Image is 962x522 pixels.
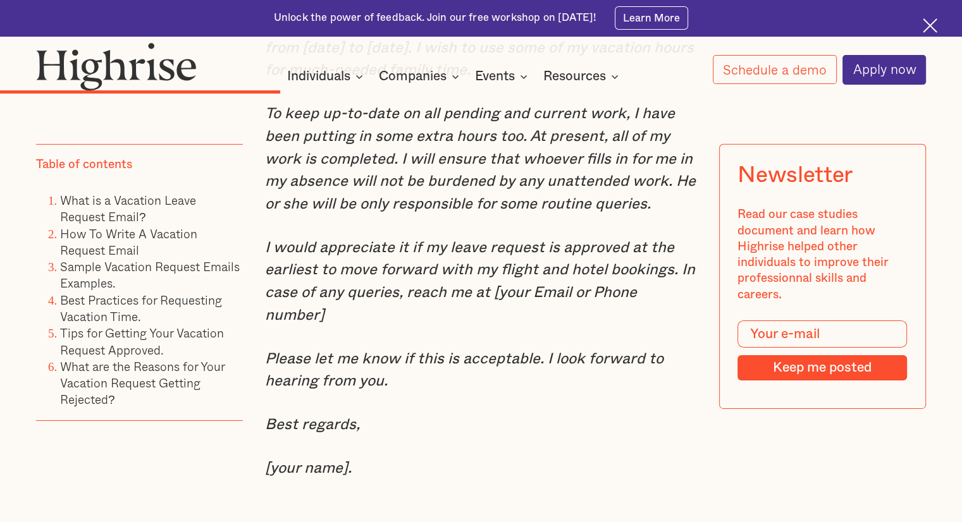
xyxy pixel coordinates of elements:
form: Modal Form [738,321,908,381]
em: [your name]. [265,461,352,476]
a: Learn More [615,6,689,29]
div: Companies [379,69,447,84]
div: Companies [379,69,463,84]
div: Newsletter [738,163,853,189]
em: To keep up-to-date on all pending and current work, I have been putting in some extra hours too. ... [265,106,696,212]
div: Resources [543,69,606,84]
em: Please let me know if this is acceptable. I look forward to hearing from you. [265,351,663,389]
div: Table of contents [36,157,132,173]
input: Keep me posted [738,355,908,380]
a: What are the Reasons for Your Vacation Request Getting Rejected? [60,357,225,409]
a: Apply now [842,55,926,85]
div: Individuals [287,69,367,84]
img: Highrise logo [36,42,197,91]
em: Best regards, [265,417,360,432]
a: How To Write A Vacation Request Email [60,224,197,259]
div: Events [475,69,515,84]
a: Sample Vacation Request Emails Examples. [60,257,240,292]
a: What is a Vacation Leave Request Email? [60,191,196,226]
img: Cross icon [923,18,937,33]
div: Resources [543,69,622,84]
a: Best Practices for Requesting Vacation Time. [60,291,222,325]
em: I would appreciate it if my leave request is approved at the earliest to move forward with my fli... [265,240,695,323]
div: Individuals [287,69,350,84]
input: Your e-mail [738,321,908,348]
div: Read our case studies document and learn how Highrise helped other individuals to improve their p... [738,207,908,303]
div: Unlock the power of feedback. Join our free workshop on [DATE]! [274,11,596,25]
a: Tips for Getting Your Vacation Request Approved. [60,324,224,359]
a: Schedule a demo [713,55,837,84]
div: Events [475,69,531,84]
